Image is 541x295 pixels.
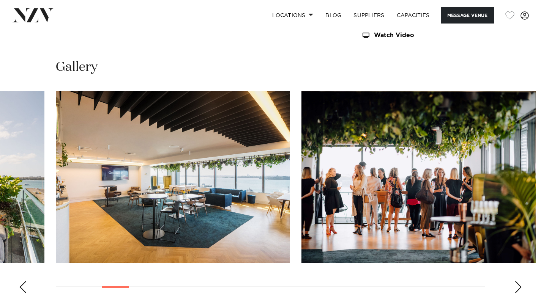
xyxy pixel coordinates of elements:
a: BLOG [319,7,347,24]
h2: Gallery [56,59,98,76]
button: Message Venue [441,7,494,24]
img: nzv-logo.png [12,8,54,22]
a: SUPPLIERS [347,7,390,24]
swiper-slide: 5 / 28 [301,91,536,263]
a: Locations [266,7,319,24]
swiper-slide: 4 / 28 [56,91,290,263]
a: Capacities [391,7,436,24]
a: Watch Video [361,32,485,39]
